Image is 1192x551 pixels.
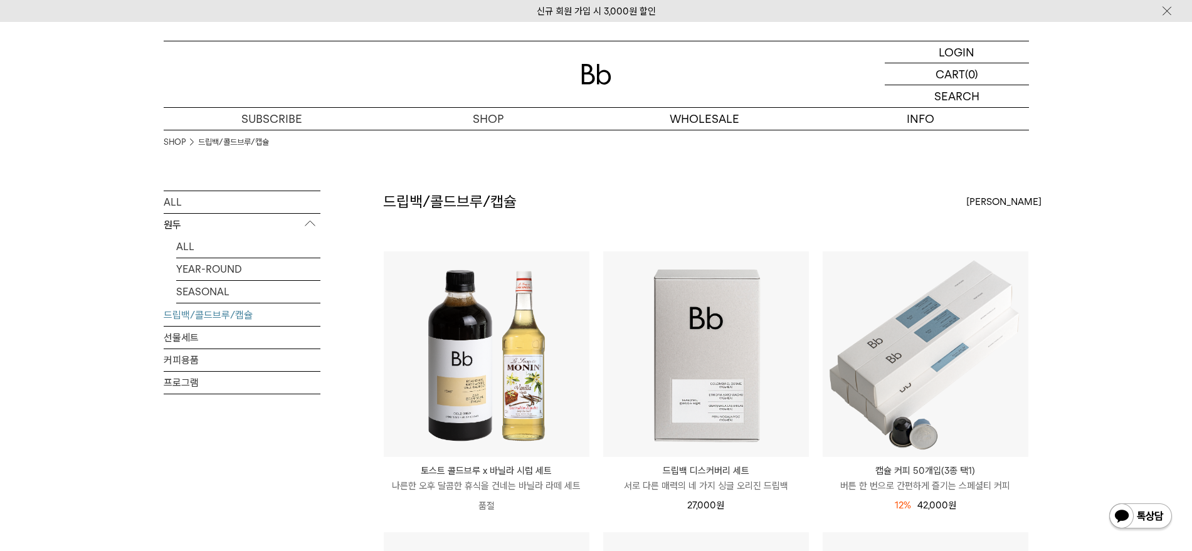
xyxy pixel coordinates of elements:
[380,108,596,130] a: SHOP
[176,258,320,280] a: YEAR-ROUND
[176,236,320,258] a: ALL
[895,498,911,513] div: 12%
[164,327,320,349] a: 선물세트
[716,500,724,511] span: 원
[917,500,956,511] span: 42,000
[885,41,1029,63] a: LOGIN
[823,251,1028,457] img: 캡슐 커피 50개입(3종 택1)
[596,108,813,130] p: WHOLESALE
[537,6,656,17] a: 신규 회원 가입 시 3,000원 할인
[164,108,380,130] a: SUBSCRIBE
[384,251,589,457] img: 토스트 콜드브루 x 바닐라 시럽 세트
[384,463,589,478] p: 토스트 콜드브루 x 바닐라 시럽 세트
[885,63,1029,85] a: CART (0)
[966,194,1042,209] span: [PERSON_NAME]
[687,500,724,511] span: 27,000
[823,478,1028,493] p: 버튼 한 번으로 간편하게 즐기는 스페셜티 커피
[1108,502,1173,532] img: 카카오톡 채널 1:1 채팅 버튼
[164,349,320,371] a: 커피용품
[383,191,517,213] h2: 드립백/콜드브루/캡슐
[384,478,589,493] p: 나른한 오후 달콤한 휴식을 건네는 바닐라 라떼 세트
[965,63,978,85] p: (0)
[934,85,979,107] p: SEARCH
[603,463,809,493] a: 드립백 디스커버리 세트 서로 다른 매력의 네 가지 싱글 오리진 드립백
[198,136,269,149] a: 드립백/콜드브루/캡슐
[823,463,1028,493] a: 캡슐 커피 50개입(3종 택1) 버튼 한 번으로 간편하게 즐기는 스페셜티 커피
[164,191,320,213] a: ALL
[948,500,956,511] span: 원
[603,463,809,478] p: 드립백 디스커버리 세트
[581,64,611,85] img: 로고
[164,136,186,149] a: SHOP
[603,478,809,493] p: 서로 다른 매력의 네 가지 싱글 오리진 드립백
[384,463,589,493] a: 토스트 콜드브루 x 바닐라 시럽 세트 나른한 오후 달콤한 휴식을 건네는 바닐라 라떼 세트
[936,63,965,85] p: CART
[176,281,320,303] a: SEASONAL
[384,493,589,518] p: 품절
[164,304,320,326] a: 드립백/콜드브루/캡슐
[813,108,1029,130] p: INFO
[939,41,974,63] p: LOGIN
[603,251,809,457] img: 드립백 디스커버리 세트
[823,463,1028,478] p: 캡슐 커피 50개입(3종 택1)
[164,214,320,236] p: 원두
[164,372,320,394] a: 프로그램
